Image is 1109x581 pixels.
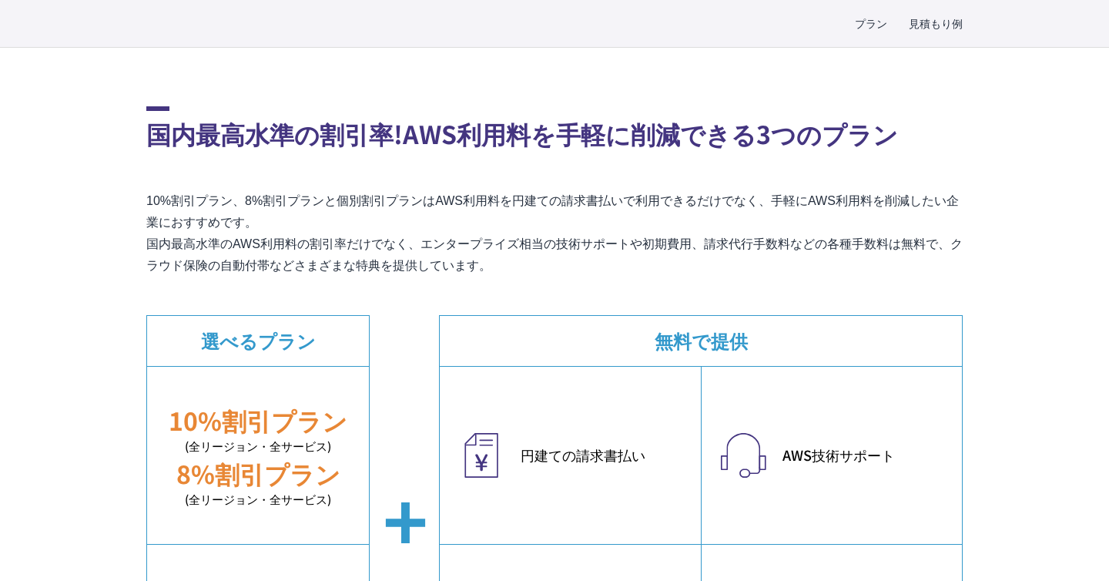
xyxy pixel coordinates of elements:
small: (全リージョン・全サービス) [147,491,369,509]
h2: 国内最高水準の割引率!AWS利用料を手軽に削減できる3つのプラン [146,106,963,152]
em: 10%割引プラン [169,402,347,438]
dt: 無料で提供 [440,316,962,366]
small: (全リージョン・全サービス) [147,438,369,455]
p: 10%割引プラン、8%割引プランと個別割引プランはAWS利用料を円建ての請求書払いで利用できるだけでなく、手軽にAWS利用料を削減したい企業におすすめです。 国内最高水準のAWS利用料の割引率だ... [146,190,963,277]
a: 見積もり例 [909,15,963,32]
em: 円建ての請求書払い [521,445,685,465]
dt: 選べるプラン [147,316,369,366]
em: AWS技術サポート [782,445,947,465]
em: 8%割引プラン [176,455,340,491]
a: プラン [855,15,887,32]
